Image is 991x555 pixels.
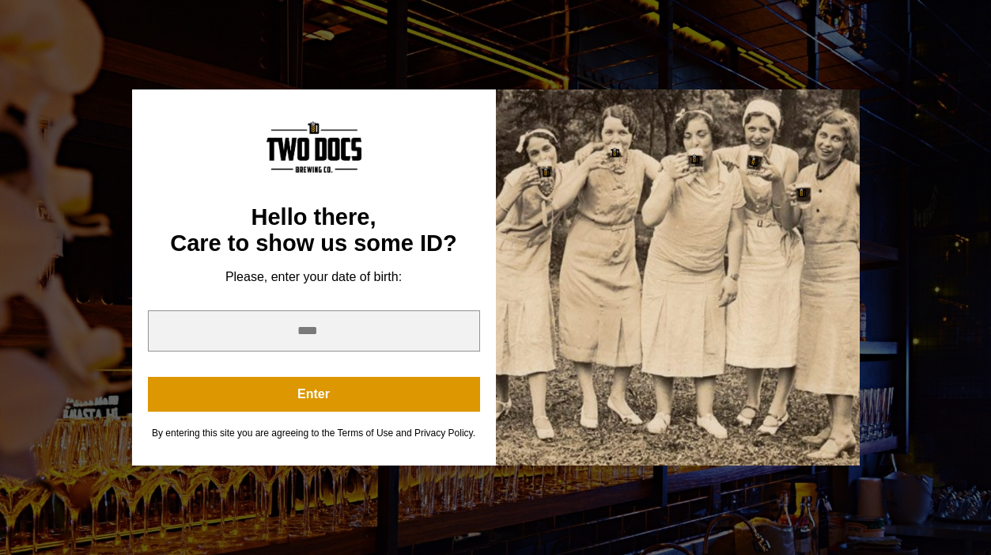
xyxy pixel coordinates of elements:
div: By entering this site you are agreeing to the Terms of Use and Privacy Policy. [148,428,480,439]
div: Hello there, Care to show us some ID? [148,204,480,257]
input: year [148,310,480,352]
img: Content Logo [267,121,361,173]
button: Enter [148,377,480,412]
div: Please, enter your date of birth: [148,269,480,285]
